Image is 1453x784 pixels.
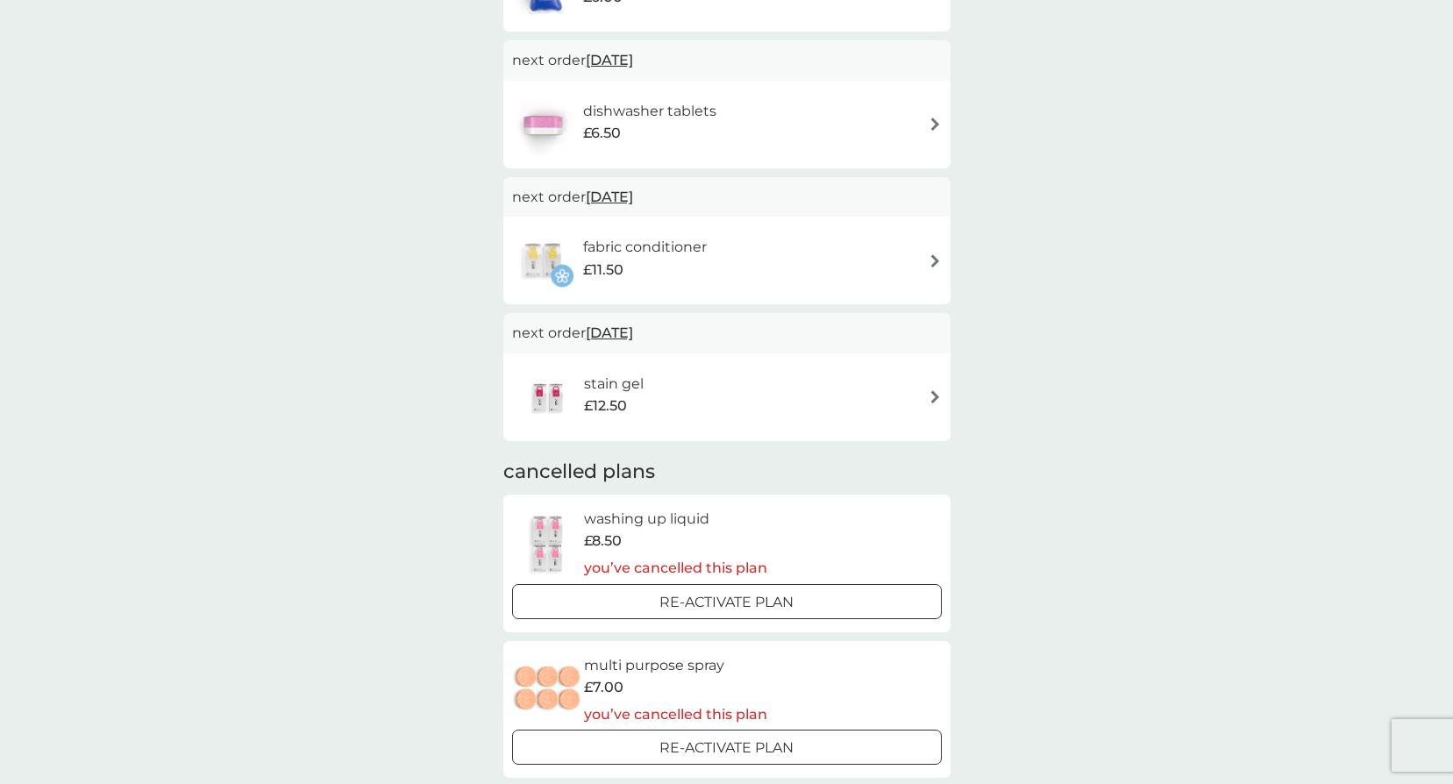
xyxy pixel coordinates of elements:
[659,737,794,759] p: Re-activate Plan
[584,508,767,531] h6: washing up liquid
[586,316,633,350] span: [DATE]
[583,259,623,282] span: £11.50
[929,118,942,131] img: arrow right
[512,49,942,72] p: next order
[929,254,942,267] img: arrow right
[512,659,584,720] img: multi purpose spray
[503,459,951,486] h2: cancelled plans
[584,557,767,580] p: you’ve cancelled this plan
[512,186,942,209] p: next order
[584,530,622,552] span: £8.50
[512,230,573,291] img: fabric conditioner
[583,100,716,123] h6: dishwasher tablets
[586,180,633,214] span: [DATE]
[586,43,633,77] span: [DATE]
[584,395,627,417] span: £12.50
[929,390,942,403] img: arrow right
[512,322,942,345] p: next order
[584,373,644,396] h6: stain gel
[512,367,584,428] img: stain gel
[659,591,794,614] p: Re-activate Plan
[583,122,621,145] span: £6.50
[584,703,767,726] p: you’ve cancelled this plan
[512,584,942,619] button: Re-activate Plan
[583,236,707,259] h6: fabric conditioner
[512,94,573,155] img: dishwasher tablets
[512,730,942,765] button: Re-activate Plan
[584,676,623,699] span: £7.00
[512,513,584,574] img: washing up liquid
[584,654,767,677] h6: multi purpose spray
